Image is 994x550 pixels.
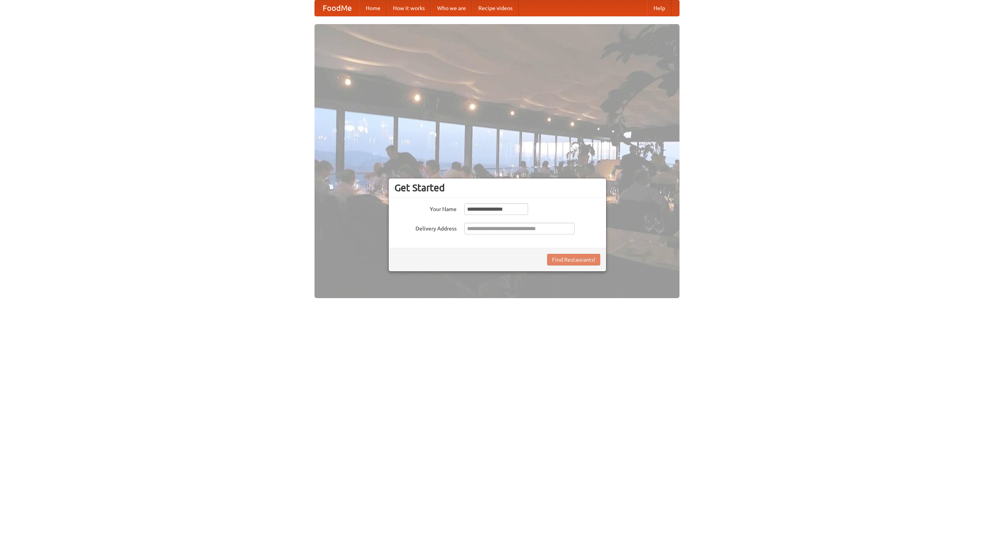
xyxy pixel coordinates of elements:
a: FoodMe [315,0,360,16]
a: Who we are [431,0,472,16]
a: Help [647,0,671,16]
a: How it works [387,0,431,16]
a: Recipe videos [472,0,519,16]
label: Delivery Address [394,223,457,232]
h3: Get Started [394,182,600,194]
label: Your Name [394,203,457,213]
button: Find Restaurants! [547,254,600,265]
a: Home [360,0,387,16]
